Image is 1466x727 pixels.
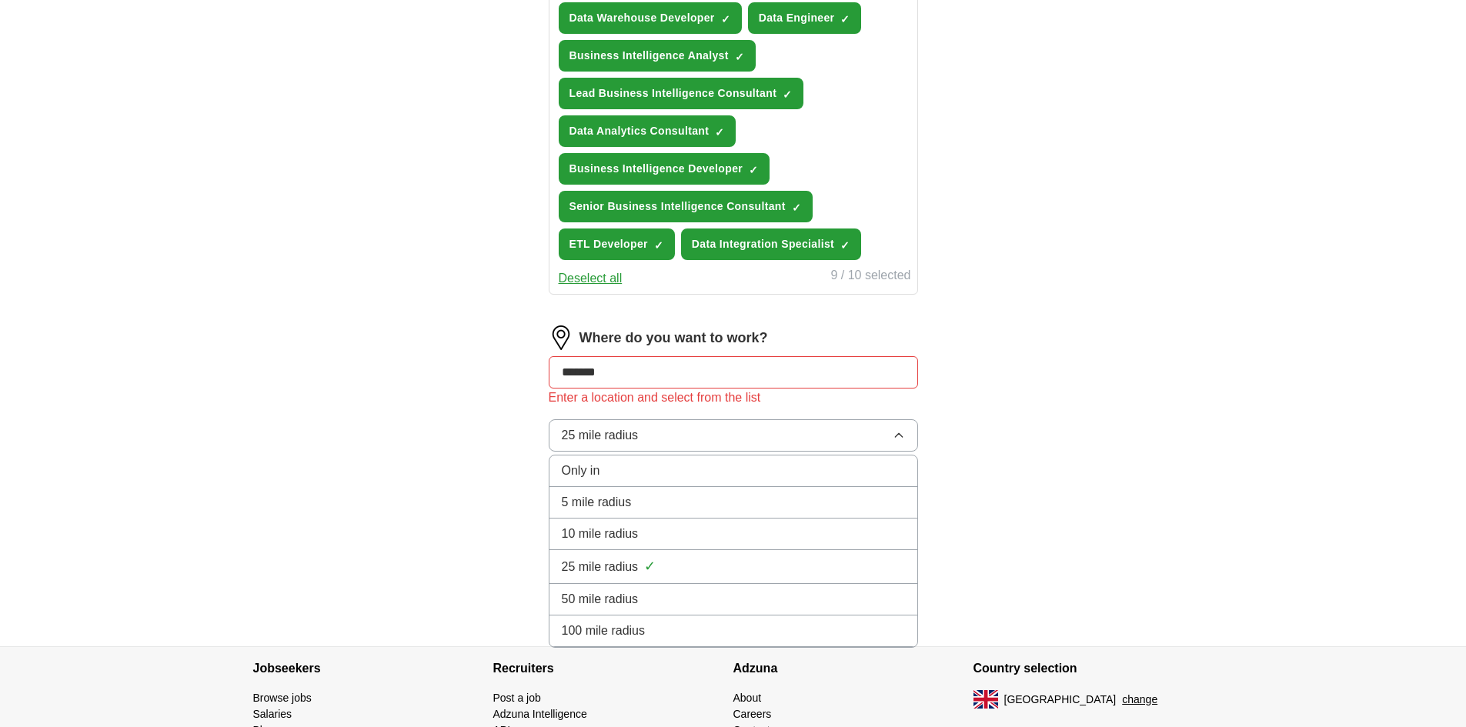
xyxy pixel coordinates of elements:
[1122,692,1157,708] button: change
[559,78,804,109] button: Lead Business Intelligence Consultant✓
[562,622,646,640] span: 100 mile radius
[973,690,998,709] img: UK flag
[569,85,777,102] span: Lead Business Intelligence Consultant
[569,236,648,252] span: ETL Developer
[549,325,573,350] img: location.png
[840,239,850,252] span: ✓
[562,462,600,480] span: Only in
[579,328,768,348] label: Where do you want to work?
[840,13,850,25] span: ✓
[253,692,312,704] a: Browse jobs
[569,198,786,215] span: Senior Business Intelligence Consultant
[654,239,663,252] span: ✓
[644,556,656,577] span: ✓
[681,228,861,260] button: Data Integration Specialist✓
[733,708,772,720] a: Careers
[559,269,623,288] button: Deselect all
[559,115,736,147] button: Data Analytics Consultant✓
[973,647,1214,690] h4: Country selection
[562,493,632,512] span: 5 mile radius
[569,123,710,139] span: Data Analytics Consultant
[559,191,813,222] button: Senior Business Intelligence Consultant✓
[562,525,639,543] span: 10 mile radius
[493,692,541,704] a: Post a job
[748,2,862,34] button: Data Engineer✓
[559,228,675,260] button: ETL Developer✓
[735,51,744,63] span: ✓
[759,10,835,26] span: Data Engineer
[562,558,639,576] span: 25 mile radius
[1004,692,1117,708] span: [GEOGRAPHIC_DATA]
[559,2,742,34] button: Data Warehouse Developer✓
[830,266,910,288] div: 9 / 10 selected
[721,13,730,25] span: ✓
[733,692,762,704] a: About
[562,590,639,609] span: 50 mile radius
[569,10,715,26] span: Data Warehouse Developer
[692,236,834,252] span: Data Integration Specialist
[569,161,743,177] span: Business Intelligence Developer
[549,389,918,407] div: Enter a location and select from the list
[253,708,292,720] a: Salaries
[715,126,724,138] span: ✓
[549,419,918,452] button: 25 mile radius
[783,88,792,101] span: ✓
[559,40,756,72] button: Business Intelligence Analyst✓
[569,48,729,64] span: Business Intelligence Analyst
[792,202,801,214] span: ✓
[493,708,587,720] a: Adzuna Intelligence
[749,164,758,176] span: ✓
[562,426,639,445] span: 25 mile radius
[559,153,770,185] button: Business Intelligence Developer✓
